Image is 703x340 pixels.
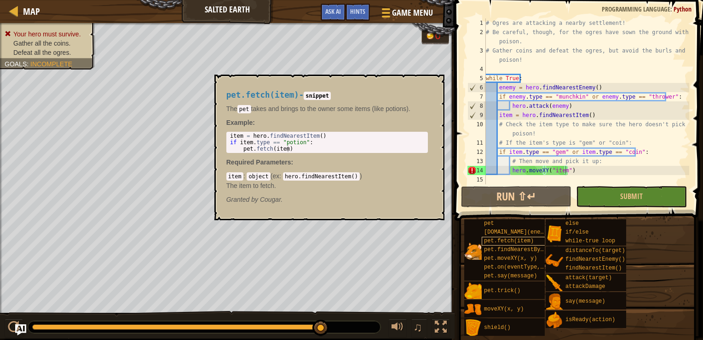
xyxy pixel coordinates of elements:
[243,172,247,180] span: :
[546,311,563,329] img: portrait.png
[484,229,550,235] span: [DOMAIN_NAME](enemy)
[226,104,428,113] p: The takes and brings to the owner some items (like potions).
[670,5,674,13] span: :
[375,4,438,25] button: Game Menu
[468,83,486,92] div: 6
[226,181,428,190] p: The item to fetch.
[467,120,486,138] div: 10
[350,7,365,16] span: Hints
[467,166,486,175] div: 14
[546,275,563,292] img: portrait.png
[13,40,71,47] span: Gather all the coins.
[5,29,88,39] li: Your hero must survive.
[484,287,520,294] span: pet.trick()
[5,60,27,68] span: Goals
[546,252,563,270] img: portrait.png
[468,111,486,120] div: 9
[468,101,486,111] div: 8
[247,172,270,181] code: object
[421,29,449,44] div: Team 'humans' has 0 gold.
[484,238,534,244] span: pet.fetch(item)
[565,275,612,281] span: attack(target)
[15,324,26,335] button: Ask AI
[5,319,23,338] button: Ctrl + P: Play
[467,175,486,184] div: 15
[5,48,88,57] li: Defeat all the ogres.
[565,229,588,235] span: if/else
[464,319,482,337] img: portrait.png
[279,172,283,180] span: :
[30,60,72,68] span: Incomplete
[484,273,537,279] span: pet.say(message)
[484,220,494,227] span: pet
[620,191,643,201] span: Submit
[411,319,427,338] button: ♫
[464,242,482,260] img: portrait.png
[674,5,691,13] span: Python
[484,324,511,331] span: shield()
[467,64,486,74] div: 4
[467,28,486,46] div: 2
[461,186,571,207] button: Run ⇧↵
[602,5,670,13] span: Programming language
[18,5,40,18] a: Map
[546,225,563,242] img: portrait.png
[464,301,482,318] img: portrait.png
[226,119,255,126] strong: :
[226,171,428,190] div: ( )
[272,172,279,180] span: ex
[291,158,294,166] span: :
[226,119,253,126] span: Example
[23,5,40,18] span: Map
[464,282,482,300] img: portrait.png
[467,46,486,64] div: 3
[576,186,686,207] button: Submit
[565,283,605,290] span: attackDamage
[565,247,625,254] span: distanceTo(target)
[432,319,450,338] button: Toggle fullscreen
[565,298,605,305] span: say(message)
[565,317,615,323] span: isReady(action)
[226,172,243,181] code: item
[325,7,341,16] span: Ask AI
[467,147,486,157] div: 12
[484,246,573,253] span: pet.findNearestByType(type)
[226,196,260,203] span: Granted by
[5,39,88,48] li: Gather all the coins.
[565,238,615,244] span: while-true loop
[13,30,81,38] span: Your hero must survive.
[565,256,625,263] span: findNearestEnemy()
[467,92,486,101] div: 7
[226,91,428,100] h4: -
[565,220,579,227] span: else
[226,158,291,166] span: Required Parameters
[226,196,282,203] em: Cougar.
[6,6,66,14] span: Hi. Need any help?
[226,90,299,100] span: pet.fetch(item)
[321,4,346,21] button: Ask AI
[13,49,71,56] span: Defeat all the ogres.
[546,293,563,311] img: portrait.png
[467,138,486,147] div: 11
[484,306,524,312] span: moveXY(x, y)
[467,157,486,166] div: 13
[304,92,331,100] code: snippet
[467,74,486,83] div: 5
[388,319,407,338] button: Adjust volume
[565,265,622,271] span: findNearestItem()
[283,172,360,181] code: hero.findNearestItem()
[467,18,486,28] div: 1
[392,7,433,19] span: Game Menu
[484,255,537,262] span: pet.moveXY(x, y)
[484,264,570,270] span: pet.on(eventType, handler)
[413,320,422,334] span: ♫
[27,60,30,68] span: :
[435,31,444,41] div: 0
[237,105,251,113] code: pet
